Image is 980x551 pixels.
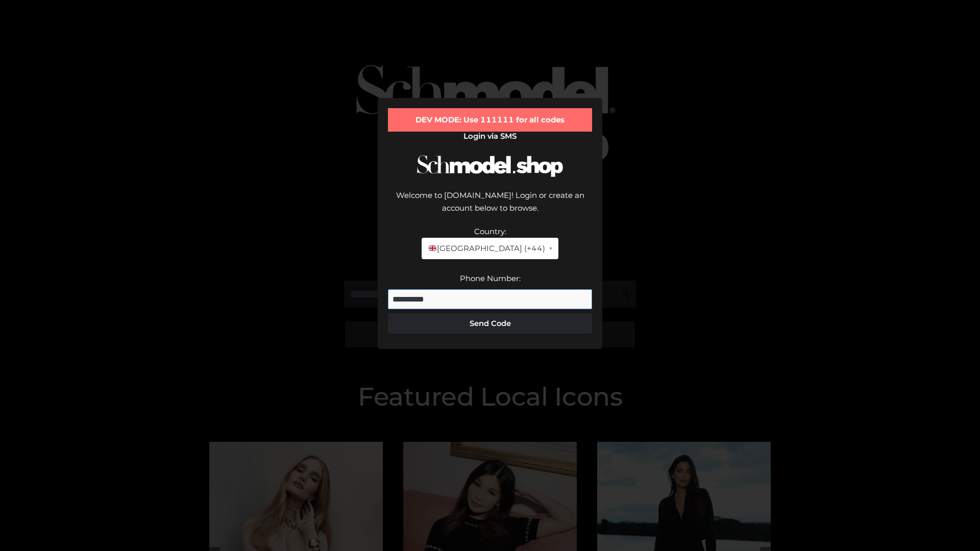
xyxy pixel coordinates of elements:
[388,132,592,141] h2: Login via SMS
[413,146,567,186] img: Schmodel Logo
[388,108,592,132] div: DEV MODE: Use 111111 for all codes
[388,313,592,334] button: Send Code
[460,273,521,283] label: Phone Number:
[429,244,436,252] img: 🇬🇧
[428,242,545,255] span: [GEOGRAPHIC_DATA] (+44)
[474,227,506,236] label: Country:
[388,189,592,225] div: Welcome to [DOMAIN_NAME]! Login or create an account below to browse.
